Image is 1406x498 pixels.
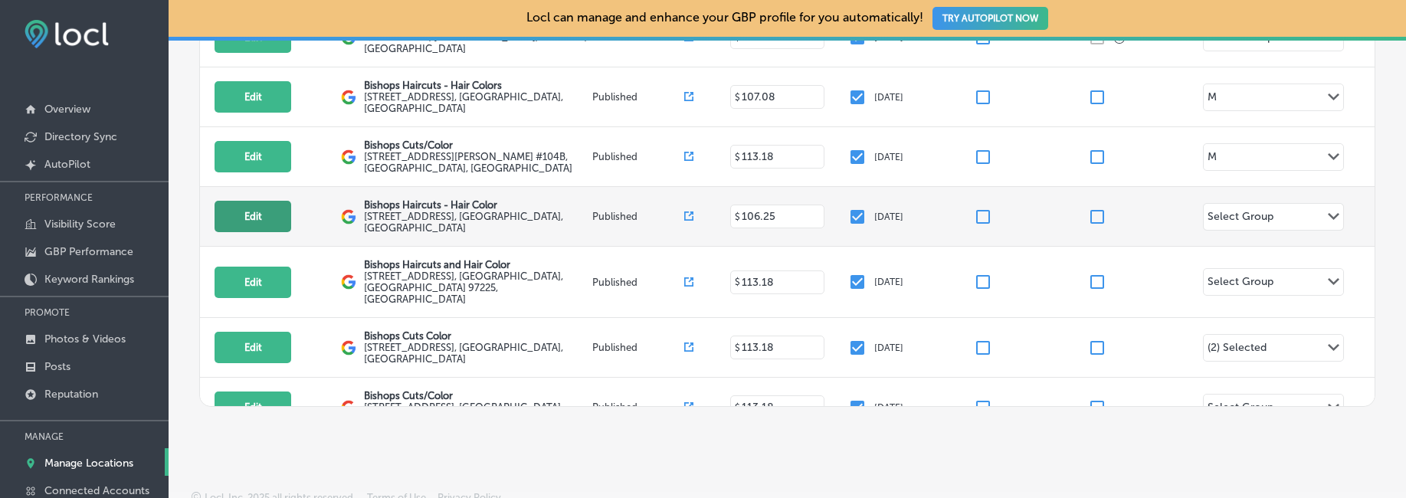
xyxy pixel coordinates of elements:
p: Posts [44,360,70,373]
button: Edit [215,81,291,113]
p: Published [592,401,684,413]
img: logo [341,274,356,290]
div: Select Group [1208,210,1273,228]
img: logo [341,90,356,105]
p: AutoPilot [44,158,90,171]
p: [DATE] [874,277,903,287]
p: $ [735,402,740,413]
p: Bishops Haircuts - Hair Colors [364,80,589,91]
p: Bishops Cuts/Color [364,139,589,151]
p: Bishops Cuts Color [364,330,589,342]
p: [DATE] [874,152,903,162]
p: [DATE] [874,92,903,103]
button: Edit [215,201,291,232]
img: logo [341,209,356,224]
button: Edit [215,332,291,363]
label: [STREET_ADDRESS] , [GEOGRAPHIC_DATA], [GEOGRAPHIC_DATA] [364,91,589,114]
button: Edit [215,392,291,423]
p: $ [735,342,740,353]
p: Published [592,342,684,353]
p: $ [735,277,740,287]
label: [STREET_ADDRESS] , [GEOGRAPHIC_DATA], [GEOGRAPHIC_DATA] [364,211,589,234]
img: logo [341,400,356,415]
div: Select Group [1208,401,1273,418]
p: [DATE] [874,342,903,353]
label: [STREET_ADDRESS] , [GEOGRAPHIC_DATA], [GEOGRAPHIC_DATA] 97225, [GEOGRAPHIC_DATA] [364,270,589,305]
p: $ [735,152,740,162]
p: Visibility Score [44,218,116,231]
p: Reputation [44,388,98,401]
p: Manage Locations [44,457,133,470]
label: [STREET_ADDRESS][PERSON_NAME] #104B , [GEOGRAPHIC_DATA], [GEOGRAPHIC_DATA] [364,151,589,174]
button: Edit [215,267,291,298]
p: [DATE] [874,402,903,413]
p: Directory Sync [44,130,117,143]
p: $ [735,92,740,103]
p: Keyword Rankings [44,273,134,286]
label: [STREET_ADDRESS] , [GEOGRAPHIC_DATA], [GEOGRAPHIC_DATA] [364,401,589,424]
p: $ [735,211,740,222]
p: Overview [44,103,90,116]
div: M [1208,90,1217,108]
img: logo [341,340,356,355]
button: TRY AUTOPILOT NOW [932,7,1048,30]
div: M [1208,150,1217,168]
p: Bishops Haircuts and Hair Color [364,259,589,270]
label: 329 NE Couch , [GEOGRAPHIC_DATA], OR 97232, [GEOGRAPHIC_DATA] [364,31,589,54]
p: Connected Accounts [44,484,149,497]
p: Published [592,91,684,103]
div: (2) Selected [1208,341,1267,359]
p: Published [592,151,684,162]
div: Select Group [1208,275,1273,293]
p: [DATE] [874,211,903,222]
p: Photos & Videos [44,333,126,346]
p: Bishops Haircuts - Hair Color [364,199,589,211]
label: [STREET_ADDRESS] , [GEOGRAPHIC_DATA], [GEOGRAPHIC_DATA] [364,342,589,365]
p: GBP Performance [44,245,133,258]
p: Bishops Cuts/Color [364,390,589,401]
button: Edit [215,141,291,172]
p: Published [592,277,684,288]
img: fda3e92497d09a02dc62c9cd864e3231.png [25,20,109,48]
img: logo [341,149,356,165]
p: Published [592,211,684,222]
